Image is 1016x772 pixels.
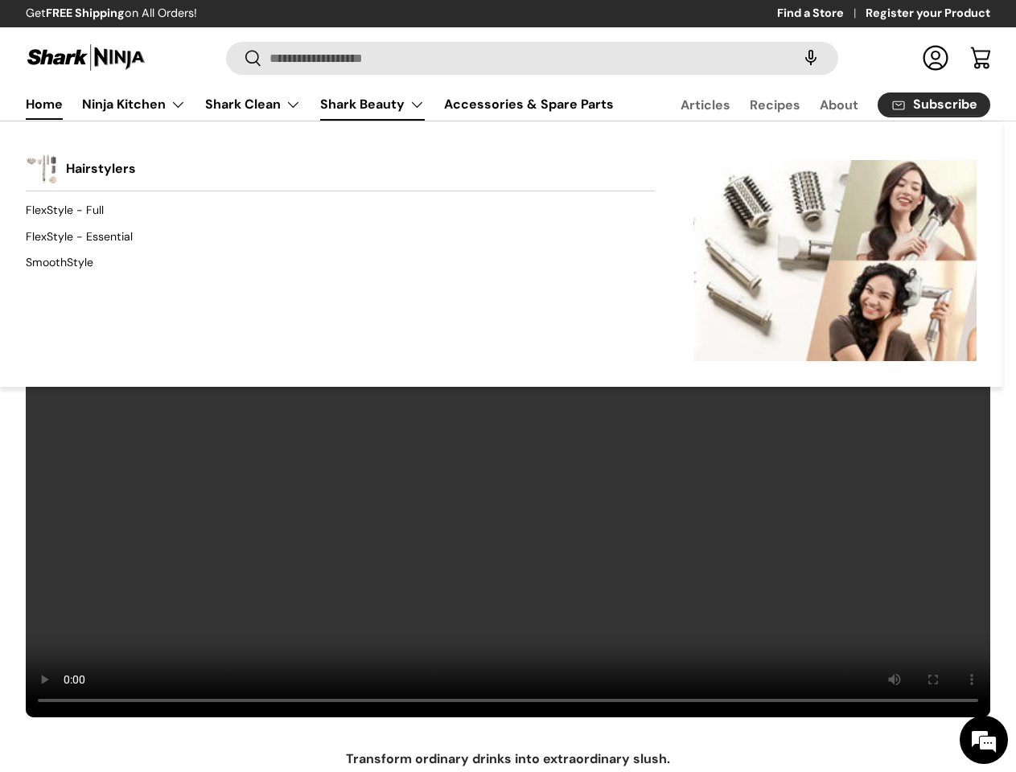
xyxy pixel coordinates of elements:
[913,98,977,111] span: Subscribe
[46,6,125,20] strong: FREE Shipping
[26,42,146,73] img: Shark Ninja Philippines
[195,88,311,121] summary: Shark Clean
[26,88,614,121] nav: Primary
[785,40,837,76] speech-search-button: Search by voice
[878,92,990,117] a: Subscribe
[72,88,195,121] summary: Ninja Kitchen
[311,88,434,121] summary: Shark Beauty
[444,88,614,120] a: Accessories & Spare Parts
[820,89,858,121] a: About
[642,88,990,121] nav: Secondary
[26,5,197,23] p: Get on All Orders!
[777,5,866,23] a: Find a Store
[750,89,800,121] a: Recipes
[681,89,730,121] a: Articles
[26,749,990,769] p: Transform ordinary drinks into extraordinary slush.
[26,88,63,120] a: Home
[866,5,990,23] a: Register your Product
